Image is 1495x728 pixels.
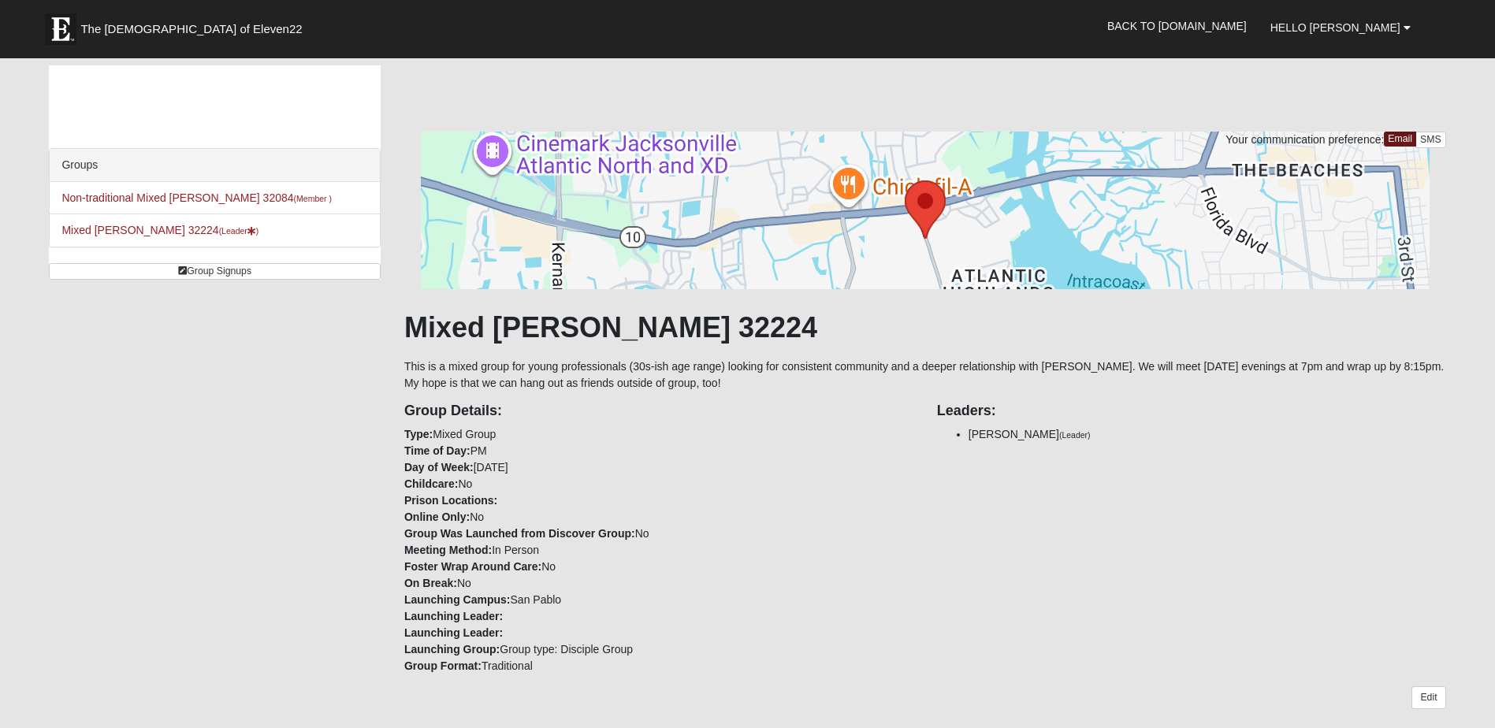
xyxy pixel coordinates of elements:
span: Hello [PERSON_NAME] [1270,21,1400,34]
a: Edit [1411,686,1445,709]
a: Mixed [PERSON_NAME] 32224(Leader) [61,224,258,236]
span: Your communication preference: [1225,133,1384,146]
strong: Time of Day: [404,444,470,457]
a: SMS [1415,132,1446,148]
div: Groups [50,149,380,182]
strong: Launching Leader: [404,626,503,639]
strong: On Break: [404,577,457,589]
a: Hello [PERSON_NAME] [1259,8,1422,47]
h4: Leaders: [937,403,1446,420]
strong: Launching Campus: [404,593,511,606]
h4: Group Details: [404,403,913,420]
strong: Type: [404,428,433,440]
strong: Launching Group: [404,643,500,656]
small: (Member ) [294,194,332,203]
li: [PERSON_NAME] [969,426,1446,443]
h1: Mixed [PERSON_NAME] 32224 [404,310,1446,344]
strong: Online Only: [404,511,470,523]
strong: Prison Locations: [404,494,497,507]
strong: Launching Leader: [404,610,503,622]
a: Non-traditional Mixed [PERSON_NAME] 32084(Member ) [61,191,332,204]
strong: Foster Wrap Around Care: [404,560,541,573]
a: Group Signups [49,263,381,280]
small: (Leader) [1059,430,1091,440]
strong: Childcare: [404,477,458,490]
strong: Day of Week: [404,461,474,474]
strong: Group Was Launched from Discover Group: [404,527,635,540]
strong: Meeting Method: [404,544,492,556]
span: The [DEMOGRAPHIC_DATA] of Eleven22 [80,21,302,37]
small: (Leader ) [219,226,259,236]
strong: Group Format: [404,659,482,672]
img: Eleven22 logo [45,13,76,45]
a: The [DEMOGRAPHIC_DATA] of Eleven22 [37,6,352,45]
div: Mixed Group PM [DATE] No No No In Person No No San Pablo Group type: Disciple Group Traditional [392,392,925,674]
a: Back to [DOMAIN_NAME] [1095,6,1259,46]
a: Email [1384,132,1416,147]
